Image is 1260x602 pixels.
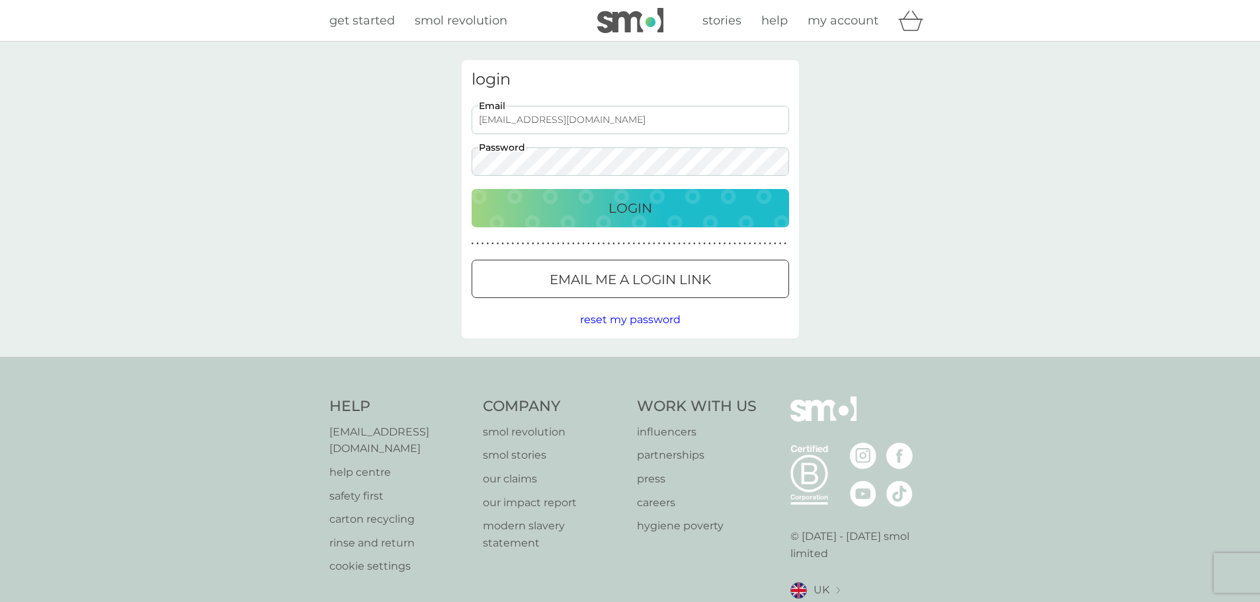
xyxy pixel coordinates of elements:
a: rinse and return [329,535,470,552]
p: ● [668,241,671,247]
img: smol [597,8,663,33]
p: ● [658,241,661,247]
p: ● [643,241,646,247]
h3: login [472,70,789,89]
a: safety first [329,488,470,505]
p: ● [537,241,540,247]
p: ● [663,241,665,247]
p: ● [724,241,726,247]
p: ● [693,241,696,247]
a: careers [637,494,757,511]
a: our impact report [483,494,624,511]
p: ● [703,241,706,247]
p: ● [526,241,529,247]
h4: Work With Us [637,396,757,417]
p: ● [567,241,569,247]
p: ● [648,241,650,247]
img: visit the smol Youtube page [850,480,876,507]
p: ● [734,241,736,247]
p: ● [708,241,711,247]
p: ● [638,241,640,247]
p: ● [542,241,544,247]
p: ● [618,241,620,247]
p: ● [476,241,479,247]
p: ● [678,241,681,247]
p: ● [522,241,525,247]
p: ● [512,241,515,247]
p: ● [728,241,731,247]
p: ● [769,241,771,247]
p: smol revolution [483,424,624,441]
p: ● [486,241,489,247]
div: basket [898,7,931,34]
p: ● [759,241,761,247]
p: ● [517,241,519,247]
p: ● [774,241,777,247]
span: help [761,13,788,28]
p: ● [779,241,782,247]
p: ● [507,241,509,247]
p: ● [743,241,746,247]
p: ● [603,241,605,247]
button: reset my password [580,311,681,328]
p: Login [609,198,652,219]
p: ● [622,241,625,247]
p: ● [683,241,686,247]
p: ● [653,241,655,247]
img: UK flag [790,582,807,599]
p: ● [714,241,716,247]
p: ● [572,241,575,247]
button: Login [472,189,789,227]
p: ● [593,241,595,247]
p: ● [749,241,751,247]
p: carton recycling [329,511,470,528]
p: ● [472,241,474,247]
a: partnerships [637,447,757,464]
p: ● [754,241,757,247]
p: [EMAIL_ADDRESS][DOMAIN_NAME] [329,424,470,457]
a: hygiene poverty [637,517,757,535]
p: ● [557,241,560,247]
p: ● [784,241,786,247]
p: ● [597,241,600,247]
a: smol stories [483,447,624,464]
img: visit the smol Facebook page [886,443,913,469]
p: ● [718,241,721,247]
a: stories [702,11,741,30]
p: ● [673,241,676,247]
a: cookie settings [329,558,470,575]
a: our claims [483,470,624,488]
p: ● [547,241,550,247]
span: my account [808,13,878,28]
p: © [DATE] - [DATE] smol limited [790,528,931,562]
p: ● [698,241,701,247]
a: help [761,11,788,30]
p: press [637,470,757,488]
p: ● [633,241,636,247]
p: ● [501,241,504,247]
span: reset my password [580,313,681,326]
p: ● [587,241,590,247]
p: ● [497,241,499,247]
a: modern slavery statement [483,517,624,551]
a: help centre [329,464,470,481]
a: my account [808,11,878,30]
p: ● [577,241,580,247]
p: ● [688,241,691,247]
a: influencers [637,424,757,441]
img: visit the smol Tiktok page [886,480,913,507]
p: ● [582,241,585,247]
h4: Help [329,396,470,417]
a: smol revolution [415,11,507,30]
p: Email me a login link [550,269,711,290]
p: ● [607,241,610,247]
